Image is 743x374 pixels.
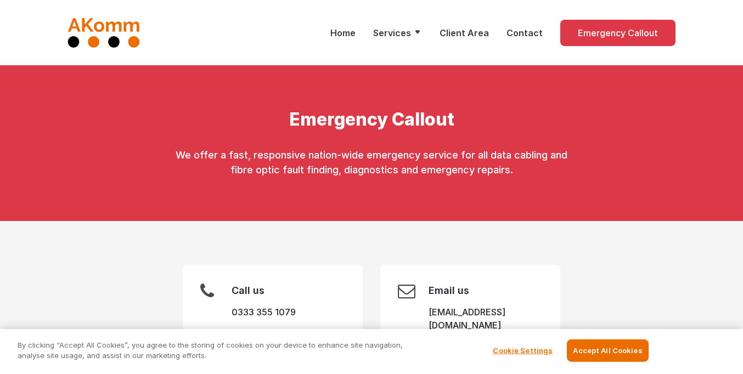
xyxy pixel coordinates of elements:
button: Cookie Settings [488,340,557,362]
img: AKomm [67,18,140,48]
button: Accept All Cookies [567,339,648,362]
a: Emergency Callout [560,20,676,46]
a: Home [330,26,356,39]
a: 0333 355 1079 [232,307,296,318]
a: Services [373,26,422,39]
a: [EMAIL_ADDRESS][DOMAIN_NAME] [429,307,505,331]
h3: Email us [429,285,543,297]
h1: Emergency Callout [174,109,569,130]
a: Contact [506,26,543,39]
a: Client Area [440,26,489,39]
p: We offer a fast, responsive nation-wide emergency service for all data cabling and fibre optic fa... [174,148,569,177]
h3: Call us [232,285,296,297]
p: By clicking “Accept All Cookies”, you agree to the storing of cookies on your device to enhance s... [18,340,409,361]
